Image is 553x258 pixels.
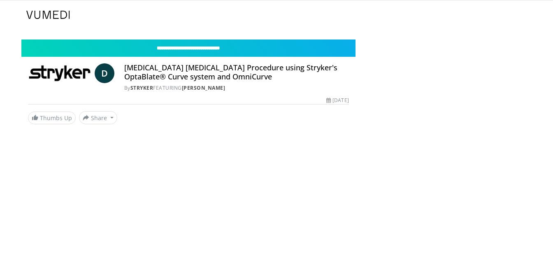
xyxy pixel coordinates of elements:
div: By FEATURING [124,84,349,92]
a: Thumbs Up [28,112,76,124]
a: D [95,63,114,83]
a: [PERSON_NAME] [182,84,225,91]
div: [DATE] [326,97,349,104]
h4: [MEDICAL_DATA] [MEDICAL_DATA] Procedure using Stryker's OptaBlate® Curve system and OmniCurve [124,63,349,81]
img: Stryker [28,63,91,83]
img: VuMedi Logo [26,11,70,19]
button: Share [79,111,117,124]
a: Stryker [130,84,153,91]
